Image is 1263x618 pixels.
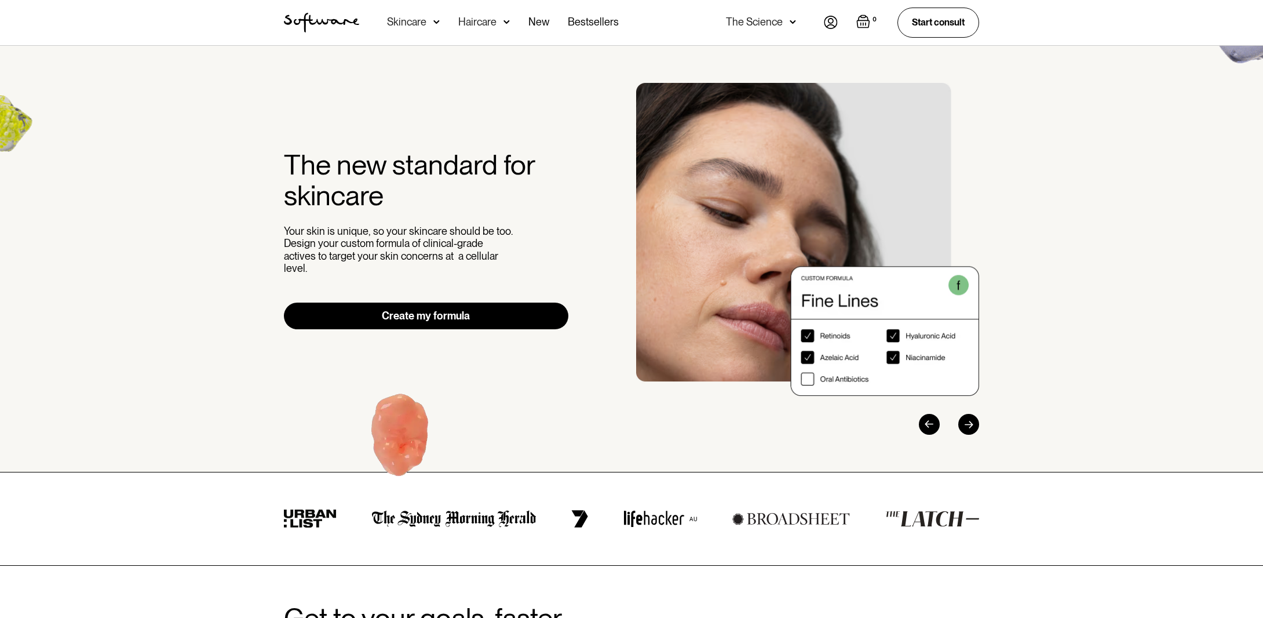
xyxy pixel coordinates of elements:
[387,16,426,28] div: Skincare
[856,14,879,31] a: Open empty cart
[897,8,979,37] a: Start consult
[732,512,850,525] img: broadsheet logo
[919,414,940,435] div: Previous slide
[458,16,497,28] div: Haircare
[284,150,568,211] h2: The new standard for skincare
[885,511,979,527] img: the latch logo
[636,83,979,396] div: 2 / 3
[790,16,796,28] img: arrow down
[726,16,783,28] div: The Science
[870,14,879,25] div: 0
[372,510,536,528] img: the Sydney morning herald logo
[284,303,568,329] a: Create my formula
[284,13,359,32] a: home
[284,510,337,528] img: urban list logo
[623,510,696,528] img: lifehacker logo
[503,16,510,28] img: arrow down
[328,369,473,511] img: Hydroquinone (skin lightening agent)
[433,16,440,28] img: arrow down
[284,225,516,275] p: Your skin is unique, so your skincare should be too. Design your custom formula of clinical-grade...
[284,13,359,32] img: Software Logo
[958,414,979,435] div: Next slide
